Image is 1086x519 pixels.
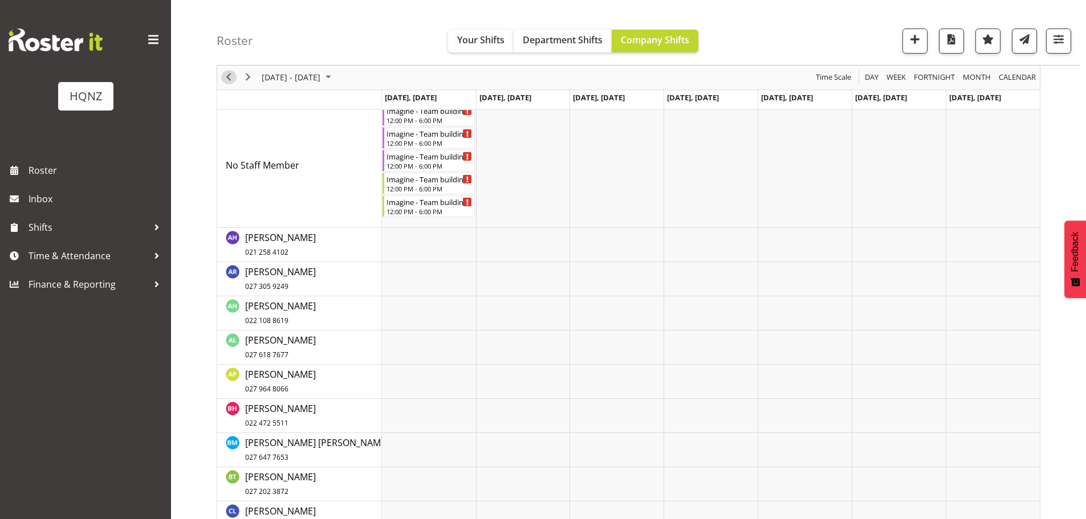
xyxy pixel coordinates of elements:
button: September 2025 [260,71,336,85]
a: No Staff Member [226,158,299,172]
span: [PERSON_NAME] [245,300,316,326]
div: No Staff Member"s event - Imagine - Team building 6036 - $40/hour Begin From Thursday, September ... [383,173,475,194]
a: [PERSON_NAME]021 258 4102 [245,231,316,258]
span: [PERSON_NAME] [PERSON_NAME] [245,436,389,463]
div: Imagine - Team building 6036 - $40/hour [387,196,473,207]
a: [PERSON_NAME]027 202 3872 [245,470,316,497]
img: Rosterit website logo [9,28,103,51]
button: Download a PDF of the roster according to the set date range. [939,28,964,54]
td: Ana Ledesma resource [217,330,382,365]
div: Imagine - Team building 6036 - $40/hour [387,105,473,116]
span: No Staff Member [226,159,299,171]
span: [DATE], [DATE] [667,92,719,103]
div: Imagine - Team building 6036 - $40/hour [387,150,473,162]
div: 12:00 PM - 6:00 PM [387,161,473,170]
button: Timeline Day [863,71,881,85]
div: 12:00 PM - 6:00 PM [387,116,473,125]
span: 027 964 8066 [245,384,288,394]
div: September 04 - 10, 2025 [258,66,338,89]
div: next period [238,66,258,89]
button: Next [241,71,256,85]
td: Alex Romanytchev resource [217,262,382,296]
span: 027 305 9249 [245,281,288,291]
div: Imagine - Team building 6036 - $40/hour [387,173,473,185]
td: No Staff Member resource [217,103,382,228]
a: [PERSON_NAME]022 108 8619 [245,299,316,326]
span: Time Scale [815,71,852,85]
span: [DATE], [DATE] [573,92,625,103]
span: [PERSON_NAME] [245,402,316,428]
button: Feedback - Show survey [1064,220,1086,298]
span: calendar [998,71,1037,85]
td: Ben Traill resource [217,467,382,501]
span: Company Shifts [621,34,689,46]
h4: Roster [217,34,253,47]
a: [PERSON_NAME]027 305 9249 [245,265,316,292]
span: Month [962,71,992,85]
button: Add a new shift [902,28,928,54]
span: 027 647 7653 [245,452,288,462]
span: Inbox [29,190,165,207]
span: [PERSON_NAME] [245,334,316,360]
span: [DATE], [DATE] [949,92,1001,103]
button: Company Shifts [612,30,698,52]
span: Day [864,71,880,85]
span: Department Shifts [523,34,603,46]
span: [DATE], [DATE] [761,92,813,103]
span: Time & Attendance [29,247,148,264]
button: Month [997,71,1038,85]
div: Imagine - Team building 6036 - $40/hour [387,128,473,139]
td: Bayley McDonald resource [217,433,382,467]
span: Finance & Reporting [29,276,148,293]
div: 12:00 PM - 6:00 PM [387,138,473,148]
div: No Staff Member"s event - Imagine - Team building 6036 - $40/hour Begin From Thursday, September ... [383,104,475,126]
span: Roster [29,162,165,179]
span: Your Shifts [457,34,505,46]
button: Send a list of all shifts for the selected filtered period to all rostered employees. [1012,28,1037,54]
a: [PERSON_NAME]022 472 5511 [245,402,316,429]
span: Week [885,71,907,85]
div: No Staff Member"s event - Imagine - Team building 6036 - $40/hour Begin From Thursday, September ... [383,195,475,217]
button: Timeline Month [961,71,993,85]
span: [DATE], [DATE] [855,92,907,103]
button: Highlight an important date within the roster. [975,28,1000,54]
button: Timeline Week [885,71,908,85]
button: Filter Shifts [1046,28,1071,54]
button: Previous [221,71,237,85]
span: 027 618 7677 [245,350,288,359]
button: Your Shifts [448,30,514,52]
td: Barbara Hillcoat resource [217,399,382,433]
span: [PERSON_NAME] [245,231,316,258]
span: 027 202 3872 [245,487,288,496]
div: No Staff Member"s event - Imagine - Team building 6036 - $40/hour Begin From Thursday, September ... [383,127,475,149]
div: 12:00 PM - 6:00 PM [387,184,473,193]
span: [PERSON_NAME] [245,368,316,394]
button: Fortnight [912,71,957,85]
span: 021 258 4102 [245,247,288,257]
span: [DATE], [DATE] [479,92,531,103]
span: Fortnight [913,71,956,85]
div: previous period [219,66,238,89]
button: Department Shifts [514,30,612,52]
div: No Staff Member"s event - Imagine - Team building 6036 - $40/hour Begin From Thursday, September ... [383,150,475,171]
span: Feedback [1070,232,1080,272]
td: Alanna Haysmith resource [217,228,382,262]
a: [PERSON_NAME]027 964 8066 [245,367,316,395]
span: [DATE] - [DATE] [261,71,322,85]
div: 12:00 PM - 6:00 PM [387,207,473,216]
td: Amanda Horan resource [217,296,382,330]
a: [PERSON_NAME]027 618 7677 [245,333,316,361]
span: [PERSON_NAME] [245,265,316,292]
span: [DATE], [DATE] [385,92,437,103]
span: Shifts [29,219,148,236]
button: Time Scale [814,71,853,85]
a: [PERSON_NAME] [PERSON_NAME]027 647 7653 [245,436,389,463]
div: HQNZ [70,88,102,105]
span: 022 472 5511 [245,418,288,428]
span: 022 108 8619 [245,316,288,325]
span: [PERSON_NAME] [245,471,316,497]
td: Anthony Paul Mitchell resource [217,365,382,399]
